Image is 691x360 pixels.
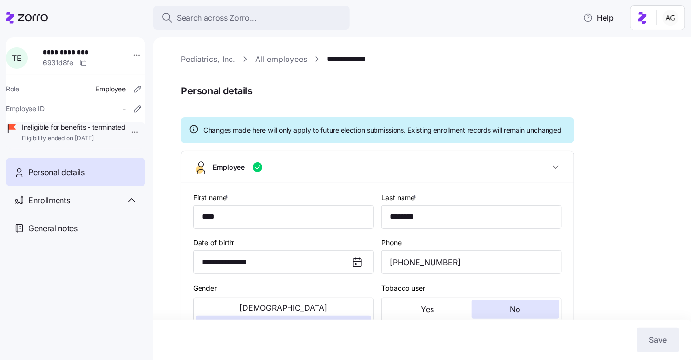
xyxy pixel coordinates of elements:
label: Date of birth [193,238,237,248]
span: Ineligible for benefits - terminated [22,122,126,132]
span: Changes made here will only apply to future election submissions. Existing enrollment records wil... [203,125,562,135]
button: Save [637,328,679,352]
span: Save [649,334,667,346]
button: Employee [181,151,574,183]
span: T E [12,54,21,62]
span: Role [6,84,19,94]
button: Search across Zorro... [153,6,350,30]
span: - [123,104,126,114]
input: Phone [381,250,562,274]
span: Employee [213,162,245,172]
label: Phone [381,238,402,248]
button: Help [576,8,622,28]
label: Tobacco user [381,283,425,294]
span: Eligibility ended on [DATE] [22,134,126,143]
span: Employee ID [6,104,45,114]
a: Pediatrics, Inc. [181,53,235,65]
span: Personal details [181,83,677,99]
span: Help [583,12,614,24]
label: First name [193,192,230,203]
a: All employees [255,53,307,65]
span: 6931d8fe [43,58,73,68]
span: Personal details [29,166,85,179]
img: 5fc55c57e0610270ad857448bea2f2d5 [663,10,679,26]
span: Employee [95,84,126,94]
span: General notes [29,222,78,235]
label: Last name [381,192,418,203]
span: Yes [421,305,434,313]
span: Search across Zorro... [177,12,257,24]
span: [DEMOGRAPHIC_DATA] [239,304,327,312]
span: Enrollments [29,194,70,207]
label: Gender [193,283,217,294]
span: No [510,305,521,313]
